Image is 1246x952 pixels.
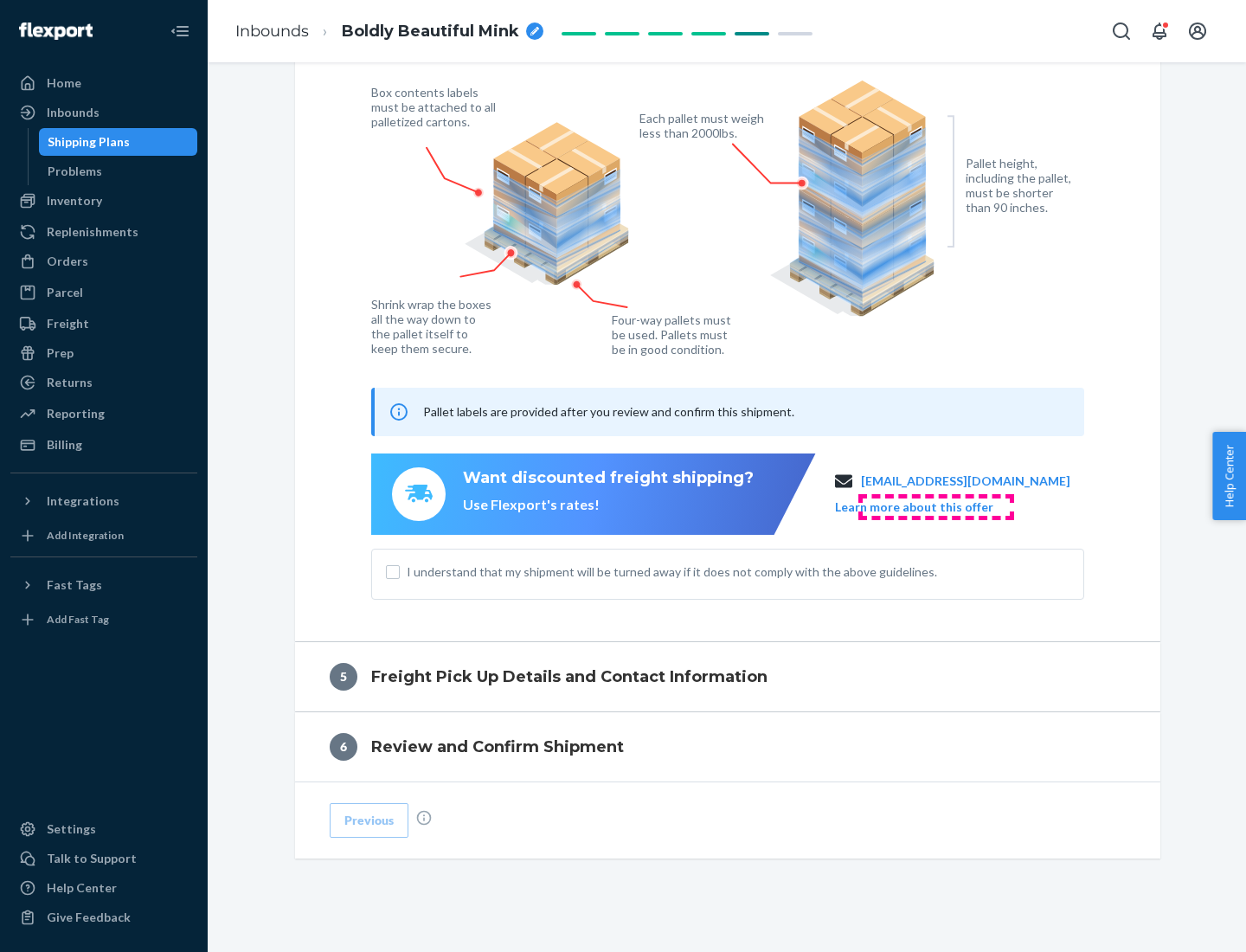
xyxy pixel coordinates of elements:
[47,879,117,897] div: Help Center
[10,279,197,306] a: Parcel
[47,223,138,241] div: Replenishments
[47,436,82,453] div: Billing
[19,23,93,40] img: Flexport logo
[371,85,500,129] figcaption: Box contents labels must be attached to all palletized cartons.
[295,712,1160,782] button: 6Review and Confirm Shipment
[861,473,1070,490] a: [EMAIL_ADDRESS][DOMAIN_NAME]
[10,815,197,843] a: Settings
[1142,14,1177,48] button: Open notifications
[371,736,624,758] h4: Review and Confirm Shipment
[47,850,137,867] div: Talk to Support
[10,487,197,515] button: Integrations
[330,803,408,838] button: Previous
[47,492,119,510] div: Integrations
[10,310,197,338] a: Freight
[1180,14,1215,48] button: Open account menu
[47,315,89,332] div: Freight
[47,405,105,422] div: Reporting
[47,909,131,926] div: Give Feedback
[10,187,197,215] a: Inventory
[47,374,93,391] div: Returns
[639,111,768,140] figcaption: Each pallet must weigh less than 2000lbs.
[235,22,309,41] a: Inbounds
[835,499,993,516] button: Learn more about this offer
[10,69,197,97] a: Home
[10,874,197,902] a: Help Center
[10,845,197,872] a: Talk to Support
[47,820,96,838] div: Settings
[371,297,495,356] figcaption: Shrink wrap the boxes all the way down to the pallet itself to keep them secure.
[1212,432,1246,520] button: Help Center
[10,248,197,275] a: Orders
[342,21,519,43] span: Boldly Beautiful Mink
[10,99,197,126] a: Inbounds
[330,663,357,691] div: 5
[39,128,198,156] a: Shipping Plans
[295,642,1160,711] button: 5Freight Pick Up Details and Contact Information
[386,565,400,579] input: I understand that my shipment will be turned away if it does not comply with the above guidelines.
[330,733,357,761] div: 6
[966,156,1079,215] figcaption: Pallet height, including the pallet, must be shorter than 90 inches.
[10,431,197,459] a: Billing
[47,284,83,301] div: Parcel
[47,344,74,362] div: Prep
[48,133,130,151] div: Shipping Plans
[10,904,197,931] button: Give Feedback
[10,522,197,550] a: Add Integration
[10,400,197,428] a: Reporting
[47,576,102,594] div: Fast Tags
[10,218,197,246] a: Replenishments
[163,14,197,48] button: Close Navigation
[423,404,794,419] span: Pallet labels are provided after you review and confirm this shipment.
[47,528,124,543] div: Add Integration
[48,163,102,180] div: Problems
[47,192,102,209] div: Inventory
[47,74,81,92] div: Home
[47,612,109,627] div: Add Fast Tag
[10,339,197,367] a: Prep
[463,495,754,515] div: Use Flexport's rates!
[10,369,197,396] a: Returns
[47,253,88,270] div: Orders
[1104,14,1139,48] button: Open Search Box
[612,312,732,357] figcaption: Four-way pallets must be used. Pallets must be in good condition.
[407,563,1069,581] span: I understand that my shipment will be turned away if it does not comply with the above guidelines.
[222,6,557,57] ol: breadcrumbs
[47,104,100,121] div: Inbounds
[463,467,754,490] div: Want discounted freight shipping?
[39,158,198,185] a: Problems
[10,606,197,634] a: Add Fast Tag
[371,666,768,688] h4: Freight Pick Up Details and Contact Information
[10,571,197,599] button: Fast Tags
